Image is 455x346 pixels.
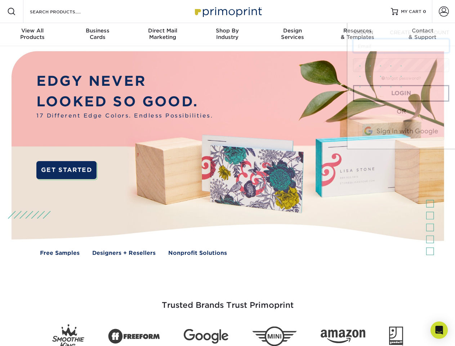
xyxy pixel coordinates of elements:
span: Design [260,27,325,34]
div: Cards [65,27,130,40]
iframe: Google Customer Reviews [2,324,61,343]
a: Direct MailMarketing [130,23,195,46]
input: SEARCH PRODUCTS..... [29,7,99,16]
div: OR [353,107,449,116]
span: 0 [423,9,426,14]
img: Amazon [321,330,365,343]
a: Nonprofit Solutions [168,249,227,257]
span: CREATE AN ACCOUNT [390,30,449,35]
div: Industry [195,27,260,40]
span: SIGN IN [353,30,373,35]
span: Direct Mail [130,27,195,34]
div: Services [260,27,325,40]
img: Goodwill [389,327,403,346]
a: Resources& Templates [325,23,390,46]
div: & Templates [325,27,390,40]
span: MY CART [401,9,421,15]
img: Primoprint [192,4,264,19]
p: LOOKED SO GOOD. [36,92,213,112]
div: Marketing [130,27,195,40]
a: DesignServices [260,23,325,46]
a: Free Samples [40,249,80,257]
a: Designers + Resellers [92,249,156,257]
span: Business [65,27,130,34]
h3: Trusted Brands Trust Primoprint [17,283,438,319]
a: Login [353,85,449,102]
span: 17 Different Edge Colors. Endless Possibilities. [36,112,213,120]
a: forgot password? [382,76,421,81]
a: GET STARTED [36,161,97,179]
div: Open Intercom Messenger [431,321,448,339]
span: Shop By [195,27,260,34]
a: BusinessCards [65,23,130,46]
input: Email [353,39,449,53]
img: Google [184,329,228,344]
span: Resources [325,27,390,34]
p: EDGY NEVER [36,71,213,92]
a: Shop ByIndustry [195,23,260,46]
